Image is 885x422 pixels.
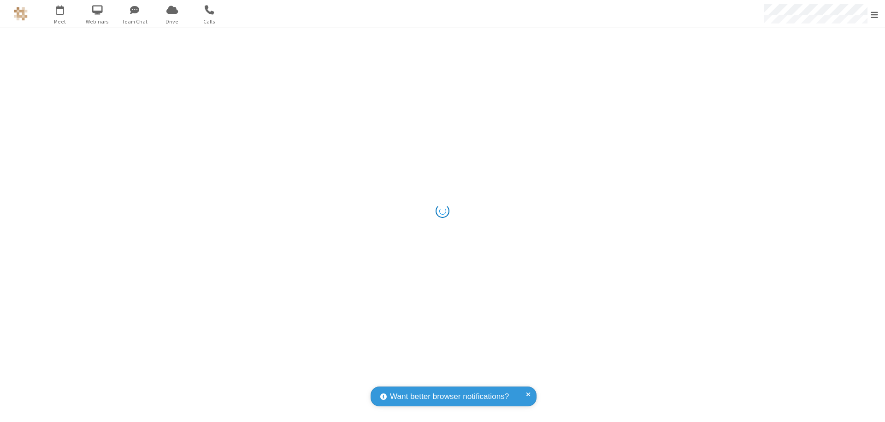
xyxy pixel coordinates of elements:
[80,18,115,26] span: Webinars
[390,391,509,403] span: Want better browser notifications?
[118,18,152,26] span: Team Chat
[43,18,77,26] span: Meet
[155,18,189,26] span: Drive
[192,18,227,26] span: Calls
[14,7,28,21] img: QA Selenium DO NOT DELETE OR CHANGE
